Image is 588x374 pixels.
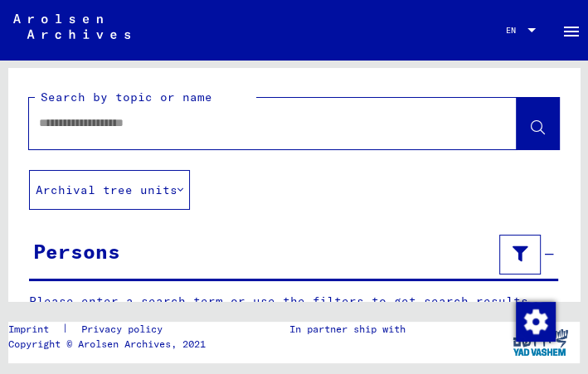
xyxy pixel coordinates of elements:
p: In partner ship with [289,322,406,337]
div: Persons [33,236,120,266]
mat-icon: Side nav toggle icon [561,22,581,41]
font: Archival tree units [36,182,177,197]
mat-label: Search by topic or name [41,90,212,104]
img: yv_logo.png [509,322,571,363]
button: Archival tree units [29,170,190,210]
p: Copyright © Arolsen Archives, 2021 [8,337,206,352]
button: Toggle sidenav [555,13,588,46]
div: Change consent [515,301,555,341]
p: Please enter a search term or use the filters to get search results. [29,293,558,310]
span: EN [506,26,524,35]
a: Imprint [8,322,62,337]
img: Zustimmung ändern [516,302,556,342]
font: | [62,322,68,337]
a: Privacy policy [68,322,182,337]
img: Arolsen_neg.svg [13,14,130,39]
